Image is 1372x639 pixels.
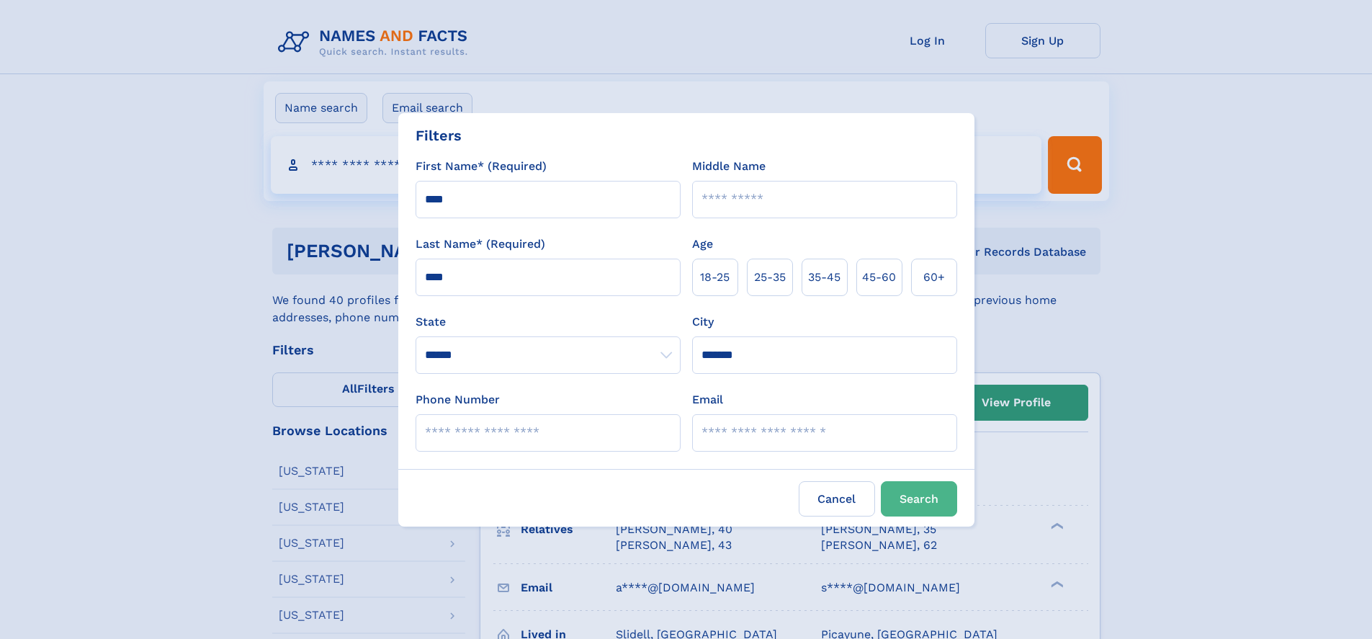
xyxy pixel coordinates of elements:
[862,269,896,286] span: 45‑60
[416,313,681,331] label: State
[416,158,547,175] label: First Name* (Required)
[416,391,500,408] label: Phone Number
[692,236,713,253] label: Age
[808,269,840,286] span: 35‑45
[923,269,945,286] span: 60+
[416,125,462,146] div: Filters
[881,481,957,517] button: Search
[692,158,766,175] label: Middle Name
[692,313,714,331] label: City
[692,391,723,408] label: Email
[700,269,730,286] span: 18‑25
[416,236,545,253] label: Last Name* (Required)
[799,481,875,517] label: Cancel
[754,269,786,286] span: 25‑35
